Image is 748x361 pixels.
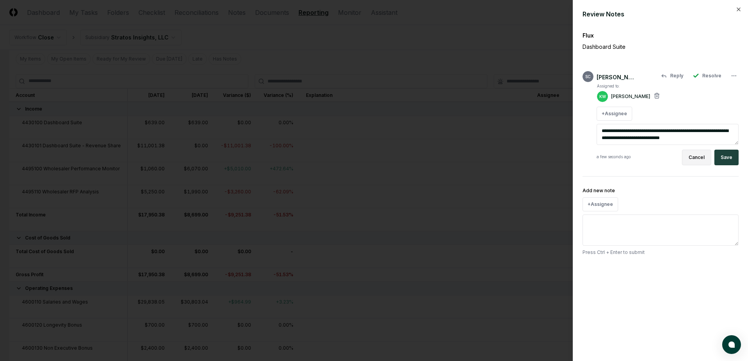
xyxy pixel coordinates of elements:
span: Resolve [702,72,721,79]
div: a few seconds ago [597,154,631,160]
span: KW [599,94,606,100]
button: +Assignee [583,197,618,211]
p: Dashboard Suite [583,43,712,51]
div: [PERSON_NAME] [597,73,636,81]
button: Save [714,150,739,165]
label: Add new note [583,188,615,193]
p: Press Ctrl + Enter to submit [583,249,739,256]
p: [PERSON_NAME] [611,93,650,100]
button: Resolve [688,69,726,83]
button: Cancel [682,150,711,165]
button: +Assignee [597,107,632,121]
div: Review Notes [583,9,739,19]
td: Assigned to: [597,83,651,89]
div: Flux [583,31,739,39]
button: Reply [656,69,688,83]
span: SC [585,74,591,80]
